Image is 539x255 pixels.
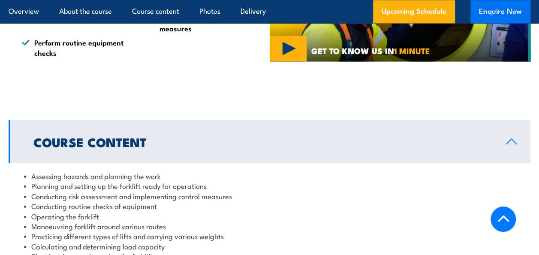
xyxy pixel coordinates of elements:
li: Assessing hazards and planning the work [24,170,515,180]
strong: 1 MINUTE [394,44,430,57]
h2: Course Content [33,136,492,147]
li: Conducting risk assessment and implementing control measures [24,191,515,200]
a: Course Content [9,120,530,163]
li: Perform routine equipment checks [22,37,132,58]
li: Manoeuvring forklift around various routes [24,221,515,231]
li: Operating the forklift [24,211,515,221]
li: Practicing different types of lifts and carrying various weights [24,231,515,240]
span: GET TO KNOW US IN [311,47,430,55]
li: Conducting routine checks of equipment [24,200,515,210]
li: Planning and setting up the forklift ready for operations [24,180,515,190]
li: Calculating and determining load capacity [24,241,515,251]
